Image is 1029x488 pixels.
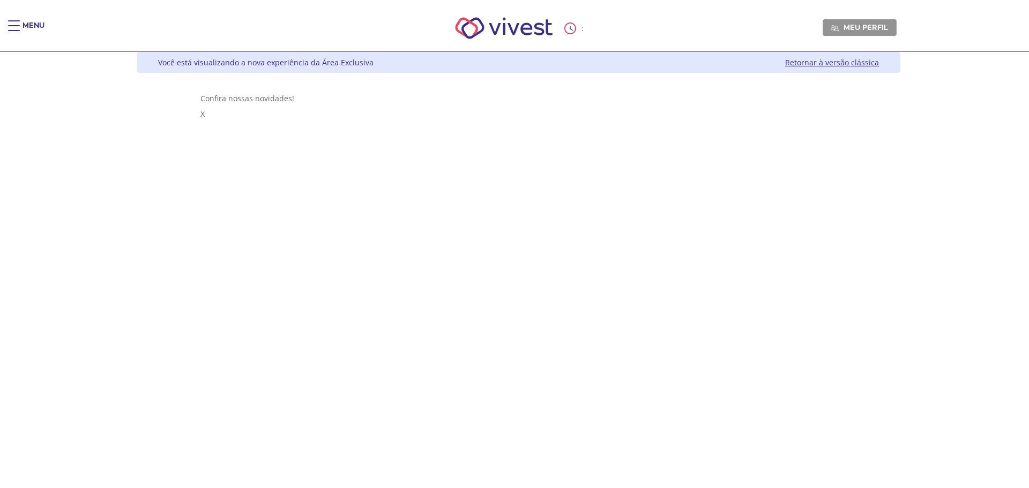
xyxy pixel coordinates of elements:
[844,22,888,32] span: Meu perfil
[443,5,565,51] img: Vivest
[200,109,205,119] span: X
[564,22,586,34] div: :
[129,52,900,488] div: Vivest
[158,57,374,67] div: Você está visualizando a nova experiência da Área Exclusiva
[200,93,837,103] div: Confira nossas novidades!
[831,24,839,32] img: Meu perfil
[823,19,897,35] a: Meu perfil
[785,57,879,67] a: Retornar à versão clássica
[23,20,44,42] div: Menu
